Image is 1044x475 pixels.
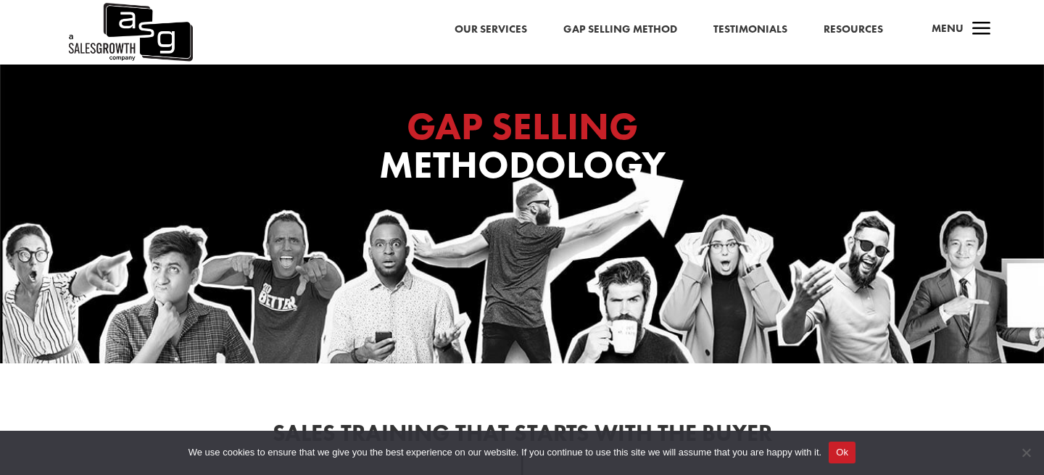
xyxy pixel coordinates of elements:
h2: Sales Training That Starts With the Buyer [130,422,913,453]
span: No [1019,445,1033,460]
span: GAP SELLING [407,102,638,151]
button: Ok [829,442,855,463]
span: We use cookies to ensure that we give you the best experience on our website. If you continue to ... [188,445,821,460]
h1: Methodology [232,107,812,191]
